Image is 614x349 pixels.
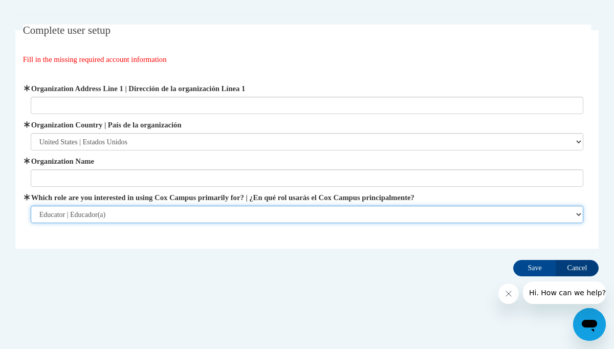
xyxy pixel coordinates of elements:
iframe: Button to launch messaging window [573,308,606,341]
label: Which role are you interested in using Cox Campus primarily for? | ¿En qué rol usarás el Cox Camp... [31,192,584,203]
iframe: Message from company [523,281,606,304]
input: Metadata input [31,97,584,114]
input: Cancel [556,260,599,276]
span: Fill in the missing required account information [23,55,167,63]
label: Organization Address Line 1 | Dirección de la organización Línea 1 [31,83,584,94]
label: Organization Country | País de la organización [31,119,584,130]
input: Save [513,260,556,276]
input: Metadata input [31,169,584,187]
span: Complete user setup [23,24,111,36]
label: Organization Name [31,156,584,167]
iframe: Close message [498,283,519,304]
